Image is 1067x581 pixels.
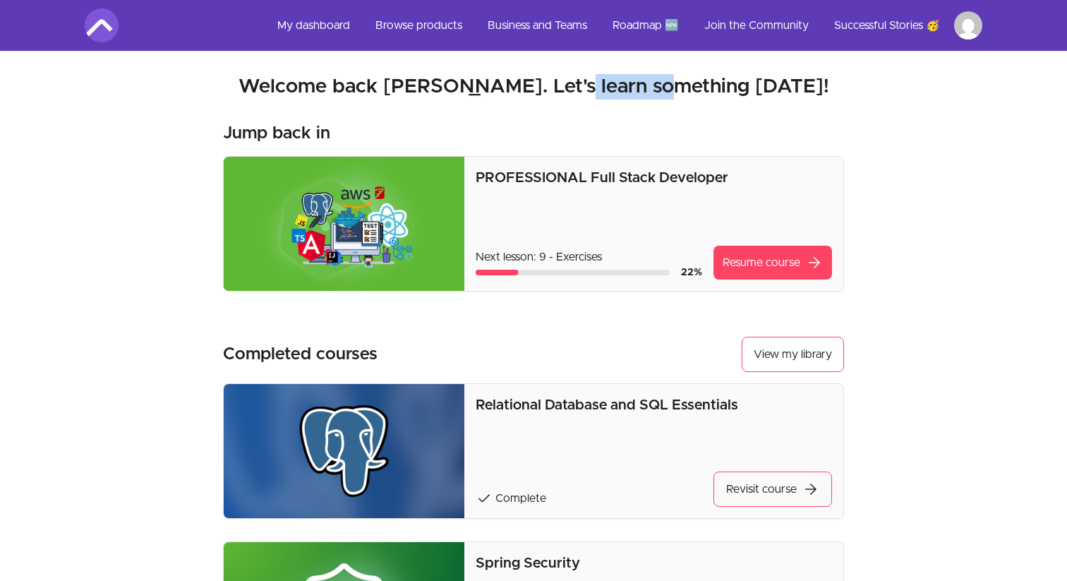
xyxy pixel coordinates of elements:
img: Product image for PROFESSIONAL Full Stack Developer [224,157,464,291]
a: Successful Stories 🥳 [823,8,951,42]
span: check [476,490,493,507]
div: Course progress [476,270,670,275]
p: Next lesson: 9 - Exercises [476,248,702,265]
a: Revisit coursearrow_forward [713,472,832,507]
a: Browse products [364,8,474,42]
a: Business and Teams [476,8,598,42]
a: Roadmap 🆕 [601,8,690,42]
nav: Main [266,8,982,42]
span: Complete [495,493,546,504]
span: 22 % [681,268,702,277]
span: arrow_forward [802,481,819,498]
p: Spring Security [476,553,832,573]
a: Join the Community [693,8,820,42]
h3: Completed courses [223,343,378,366]
img: Amigoscode logo [85,8,119,42]
h3: Jump back in [223,122,330,145]
p: PROFESSIONAL Full Stack Developer [476,168,832,188]
p: Relational Database and SQL Essentials [476,395,832,415]
img: Product image for Relational Database and SQL Essentials [224,384,464,518]
h2: Welcome back [PERSON_NAME]. Let's learn something [DATE]! [85,74,982,100]
a: View my library [742,337,844,372]
span: arrow_forward [806,254,823,271]
img: Profile image for Derick Azemo [954,11,982,40]
a: Resume coursearrow_forward [713,246,832,280]
a: My dashboard [266,8,361,42]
